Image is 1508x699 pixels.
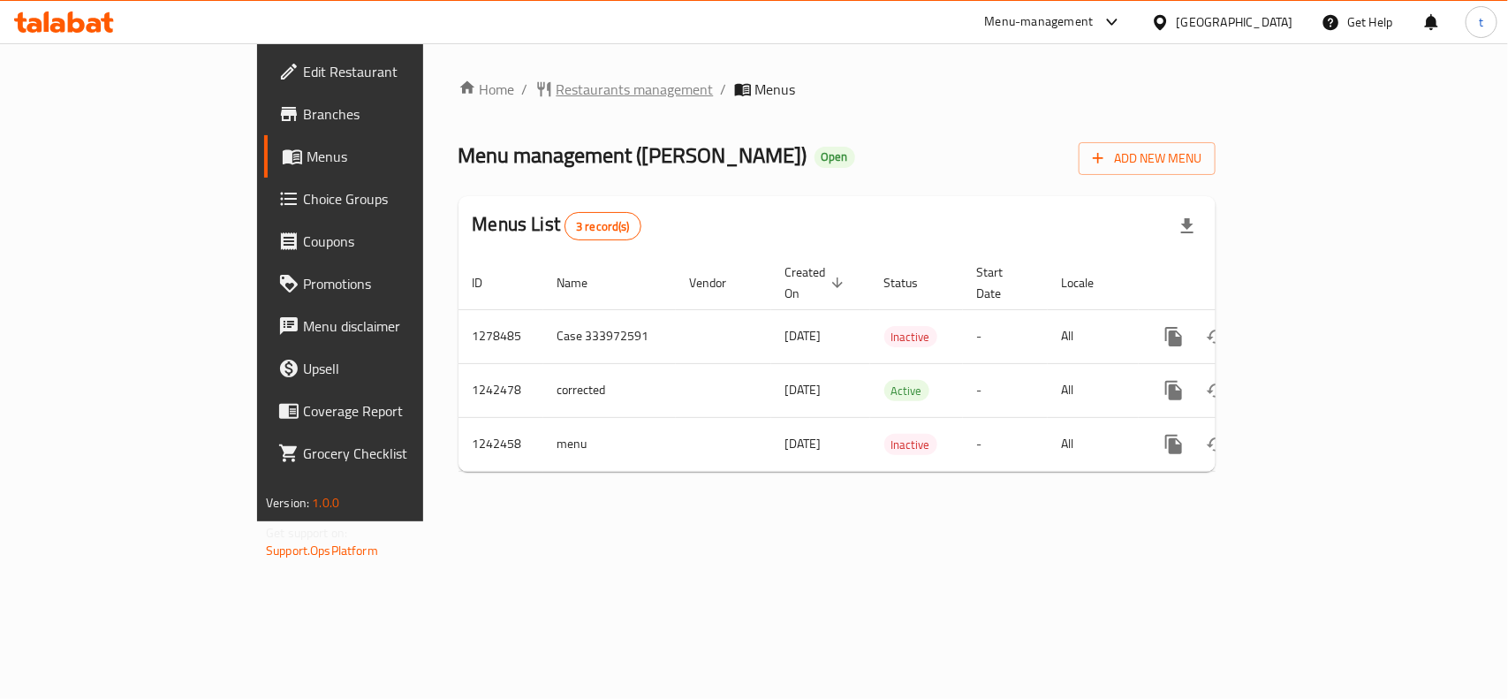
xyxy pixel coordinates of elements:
a: Edit Restaurant [264,50,509,93]
button: Add New Menu [1079,142,1216,175]
div: Active [884,380,929,401]
td: corrected [543,363,676,417]
td: - [963,363,1048,417]
td: All [1048,417,1139,471]
a: Coverage Report [264,390,509,432]
span: Restaurants management [557,79,714,100]
a: Menus [264,135,509,178]
h2: Menus List [473,211,641,240]
span: Inactive [884,435,937,455]
span: 3 record(s) [565,218,640,235]
span: Inactive [884,327,937,347]
span: Edit Restaurant [303,61,495,82]
div: Inactive [884,434,937,455]
button: more [1153,315,1195,358]
a: Grocery Checklist [264,432,509,475]
td: menu [543,417,676,471]
span: 1.0.0 [312,491,339,514]
button: Change Status [1195,369,1238,412]
td: All [1048,309,1139,363]
table: enhanced table [458,256,1337,472]
span: ID [473,272,506,293]
span: Active [884,381,929,401]
span: Start Date [977,262,1027,304]
span: Add New Menu [1093,148,1201,170]
span: Menus [307,146,495,167]
a: Menu disclaimer [264,305,509,347]
button: more [1153,369,1195,412]
a: Branches [264,93,509,135]
span: Upsell [303,358,495,379]
div: Export file [1166,205,1209,247]
span: Vendor [690,272,750,293]
span: Version: [266,491,309,514]
span: Menu management ( [PERSON_NAME] ) [458,135,807,175]
td: All [1048,363,1139,417]
span: Promotions [303,273,495,294]
span: Menus [755,79,796,100]
span: Get support on: [266,521,347,544]
div: Total records count [565,212,641,240]
span: [DATE] [785,432,822,455]
span: [DATE] [785,378,822,401]
li: / [522,79,528,100]
div: [GEOGRAPHIC_DATA] [1177,12,1293,32]
span: Branches [303,103,495,125]
a: Restaurants management [535,79,714,100]
span: Choice Groups [303,188,495,209]
span: Coupons [303,231,495,252]
td: - [963,309,1048,363]
a: Support.OpsPlatform [266,539,378,562]
nav: breadcrumb [458,79,1216,100]
a: Coupons [264,220,509,262]
td: - [963,417,1048,471]
span: Status [884,272,942,293]
span: Name [557,272,611,293]
div: Open [815,147,855,168]
button: Change Status [1195,315,1238,358]
a: Upsell [264,347,509,390]
div: Menu-management [985,11,1094,33]
span: Created On [785,262,849,304]
span: Grocery Checklist [303,443,495,464]
a: Promotions [264,262,509,305]
span: Locale [1062,272,1118,293]
button: more [1153,423,1195,466]
span: t [1479,12,1483,32]
span: Open [815,149,855,164]
li: / [721,79,727,100]
span: Menu disclaimer [303,315,495,337]
div: Inactive [884,326,937,347]
button: Change Status [1195,423,1238,466]
span: Coverage Report [303,400,495,422]
th: Actions [1139,256,1337,310]
a: Choice Groups [264,178,509,220]
td: Case 333972591 [543,309,676,363]
span: [DATE] [785,324,822,347]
